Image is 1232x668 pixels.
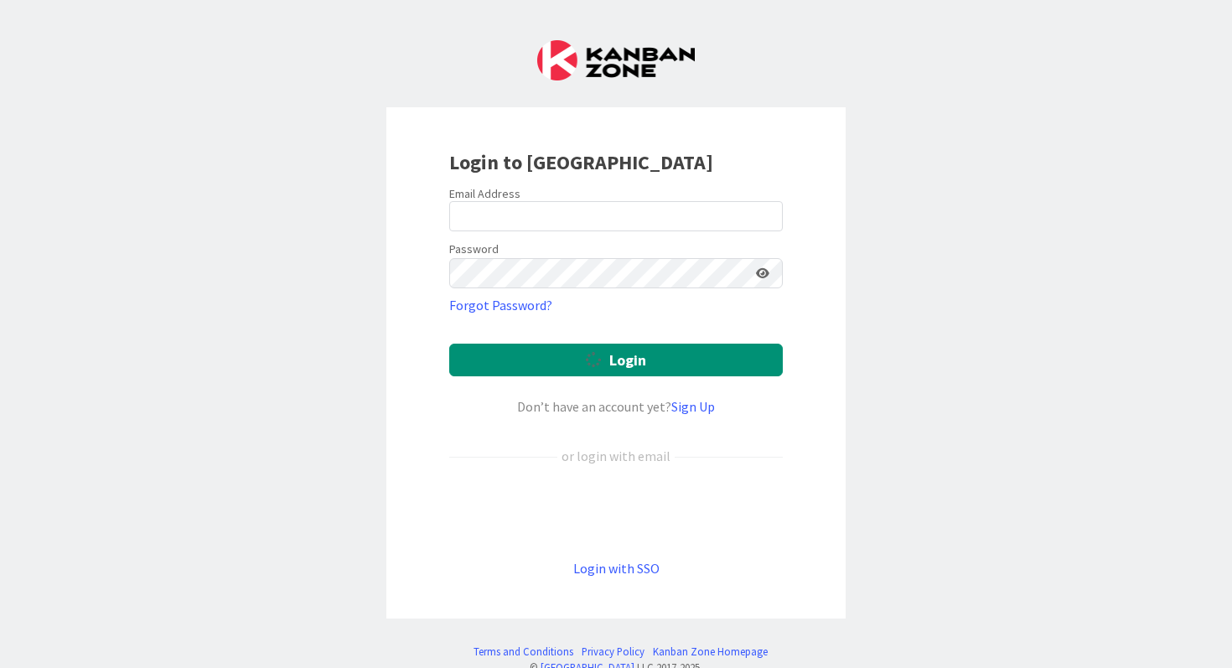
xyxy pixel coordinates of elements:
[671,398,715,415] a: Sign Up
[474,644,573,660] a: Terms and Conditions
[582,644,644,660] a: Privacy Policy
[537,40,695,80] img: Kanban Zone
[573,560,660,577] a: Login with SSO
[449,344,783,376] button: Login
[449,186,520,201] label: Email Address
[449,241,499,258] label: Password
[557,446,675,466] div: or login with email
[449,295,552,315] a: Forgot Password?
[653,644,768,660] a: Kanban Zone Homepage
[441,494,791,531] iframe: To enrich screen reader interactions, please activate Accessibility in Grammarly extension settings
[449,396,783,417] div: Don’t have an account yet?
[449,149,713,175] b: Login to [GEOGRAPHIC_DATA]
